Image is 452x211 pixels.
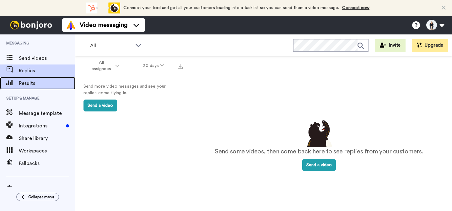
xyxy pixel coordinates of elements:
[342,6,369,10] a: Connect now
[19,54,75,62] span: Send videos
[19,135,75,142] span: Share library
[90,42,132,49] span: All
[77,57,131,75] button: All assignees
[83,83,178,96] p: Send more video messages and see your replies come flying in.
[19,110,75,117] span: Message template
[412,39,448,52] button: Upgrade
[176,61,185,70] button: Export all results that match these filters now.
[19,67,75,75] span: Replies
[80,21,127,29] span: Video messaging
[178,64,183,69] img: export.svg
[302,163,336,167] a: Send a video
[19,80,75,87] span: Results
[83,100,117,111] button: Send a video
[123,6,339,10] span: Connect your tool and get all your customers loading into a tasklist so you can send them a video...
[215,147,423,156] p: Send some videos, then come back here to see replies from your customers.
[19,147,75,155] span: Workspaces
[89,59,114,72] span: All assignees
[8,21,55,29] img: bj-logo-header-white.svg
[19,160,75,167] span: Fallbacks
[28,194,54,199] span: Collapse menu
[302,159,336,171] button: Send a video
[16,193,59,201] button: Collapse menu
[86,3,120,13] div: animation
[66,20,76,30] img: vm-color.svg
[19,122,63,130] span: Integrations
[131,60,176,71] button: 30 days
[303,118,335,147] img: results-emptystates.png
[19,185,75,193] span: Settings
[375,39,406,52] button: Invite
